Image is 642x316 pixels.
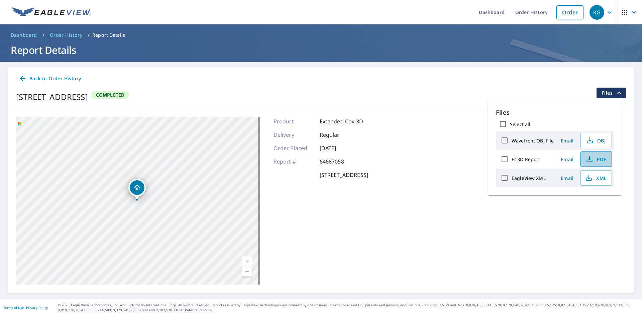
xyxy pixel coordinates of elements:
[274,131,314,139] p: Delivery
[16,91,88,103] div: [STREET_ADDRESS]
[510,121,530,127] label: Select all
[556,135,578,146] button: Email
[50,32,82,38] span: Order History
[3,305,24,310] a: Terms of Use
[602,89,623,97] span: Files
[585,136,606,144] span: OBJ
[242,267,252,277] a: Current Level 17, Zoom Out
[12,7,91,17] img: EV Logo
[320,144,360,152] p: [DATE]
[320,117,363,125] p: Extended Cov 3D
[26,305,48,310] a: Privacy Policy
[42,31,44,39] li: /
[512,175,546,181] label: EagleView XML
[512,156,540,163] label: EC3D Report
[88,31,90,39] li: /
[585,155,606,163] span: PDF
[580,151,612,167] button: PDF
[512,137,554,144] label: Wavefront OBJ File
[3,306,48,310] p: |
[58,303,639,313] p: © 2025 Eagle View Technologies, Inc. and Pictometry International Corp. All Rights Reserved. Repo...
[556,154,578,165] button: Email
[11,32,37,38] span: Dashboard
[559,175,575,181] span: Email
[8,30,634,40] nav: breadcrumb
[320,157,360,166] p: 64687058
[274,117,314,125] p: Product
[559,156,575,163] span: Email
[8,30,40,40] a: Dashboard
[559,137,575,144] span: Email
[580,170,612,186] button: XML
[320,131,360,139] p: Regular
[274,144,314,152] p: Order Placed
[128,179,146,200] div: Dropped pin, building 1, Residential property, 3506 View Place North NW Gig Harbor, WA 98332
[596,88,626,98] button: filesDropdownBtn-64687058
[242,256,252,267] a: Current Level 17, Zoom In
[8,43,634,57] h1: Report Details
[92,92,129,98] span: Completed
[47,30,85,40] a: Order History
[496,108,614,117] p: Files
[556,5,583,19] a: Order
[19,75,81,83] span: Back to Order History
[580,133,612,148] button: OBJ
[92,32,125,38] p: Report Details
[274,157,314,166] p: Report #
[556,173,578,183] button: Email
[16,73,84,85] a: Back to Order History
[320,171,368,179] p: [STREET_ADDRESS]
[585,174,606,182] span: XML
[590,5,604,20] div: KG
